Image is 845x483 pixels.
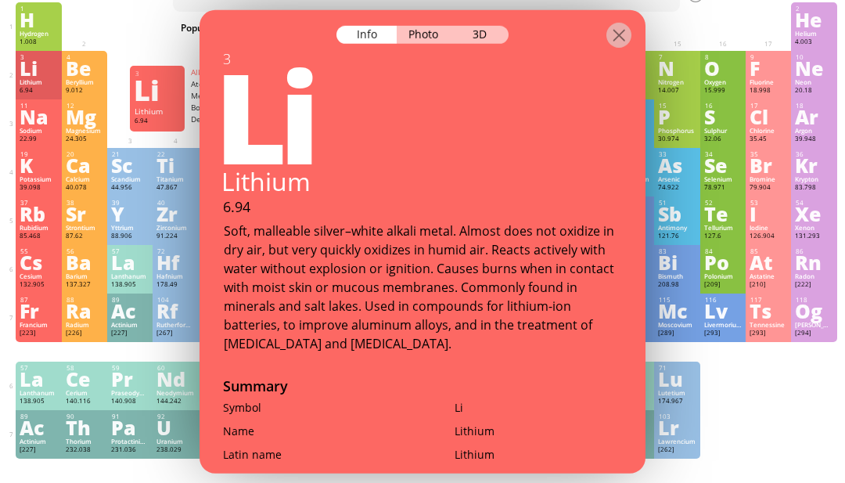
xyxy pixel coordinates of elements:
div: 36 [796,150,832,158]
div: 138.905 [111,280,149,290]
div: 9.012 [66,86,103,96]
div: Protactinium [111,438,149,445]
div: 138.905 [20,397,57,406]
div: 8 [705,53,742,61]
div: Cerium [66,389,103,397]
div: 18 [796,102,832,110]
div: Te [704,205,742,222]
div: 16 [705,102,742,110]
div: 144.242 [156,397,194,406]
div: 54 [796,199,832,207]
div: Fluorine [750,78,787,86]
div: 53 [750,199,787,207]
div: U [156,419,194,436]
div: 32.06 [704,135,742,144]
div: 14.007 [658,86,696,96]
div: Boiling point [191,103,253,113]
div: 89 [20,413,57,420]
div: 71 [659,364,696,372]
div: 15 [659,102,696,110]
div: Sr [66,205,103,222]
div: [222] [795,280,832,290]
div: 72 [157,247,194,255]
div: 85.468 [20,232,57,241]
div: 20.18 [795,86,832,96]
div: Arsenic [658,175,696,183]
div: Sb [658,205,696,222]
div: Beryllium [66,78,103,86]
div: Xenon [795,224,832,232]
div: At [750,254,787,271]
div: Chlorine [750,127,787,135]
div: 78.971 [704,183,742,193]
div: Nd [156,370,194,387]
div: Lawrencium [658,438,696,445]
div: Cesium [20,272,57,280]
div: [227] [111,329,149,338]
div: Sodium [20,127,57,135]
div: Neodymium [156,389,194,397]
div: [293] [704,329,742,338]
div: Tellurium [704,224,742,232]
div: Lithium [135,106,180,117]
div: 57 [112,247,149,255]
div: 38 [67,199,103,207]
div: 91.224 [156,232,194,241]
div: Lithium [455,446,622,461]
div: Hf [156,254,194,271]
div: Lanthanum [111,272,149,280]
div: 88 [67,296,103,304]
div: 85 [750,247,787,255]
div: Rb [20,205,57,222]
div: K [20,157,57,174]
div: 51 [659,199,696,207]
div: Astatine [750,272,787,280]
div: Photo [397,25,453,43]
div: [267] [156,329,194,338]
div: Na [20,108,57,125]
div: 58 [67,364,103,372]
div: He [795,11,832,28]
div: Cs [20,254,57,271]
div: S [704,108,742,125]
div: 126.904 [750,232,787,241]
div: F [750,59,787,77]
div: Bi [658,254,696,271]
div: 117 [750,296,787,304]
div: Po [704,254,742,271]
div: 84 [705,247,742,255]
div: [226] [66,329,103,338]
div: Pa [111,419,149,436]
div: Kr [795,157,832,174]
div: 1 [20,5,57,13]
div: 44.956 [111,183,149,193]
div: Selenium [704,175,742,183]
div: Nitrogen [658,78,696,86]
div: Ba [66,254,103,271]
div: Uranium [156,438,194,445]
div: 11 [20,102,57,110]
div: Rubidium [20,224,57,232]
div: Th [66,419,103,436]
div: Be [66,59,103,77]
div: [227] [20,445,57,455]
div: Lr [658,419,696,436]
div: 37 [20,199,57,207]
div: 174.967 [658,397,696,406]
div: Strontium [66,224,103,232]
div: 3 [200,49,645,67]
div: Li [134,77,179,103]
div: [289] [658,329,696,338]
div: Francium [20,321,57,329]
div: 40 [157,199,194,207]
div: 178.49 [156,280,194,290]
div: 104 [157,296,194,304]
div: 34 [705,150,742,158]
div: Sc [111,157,149,174]
div: N [658,59,696,77]
div: 18.998 [750,86,787,96]
div: 39.098 [20,183,57,193]
div: Ti [156,157,194,174]
div: Livermorium [704,321,742,329]
div: Ne [795,59,832,77]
